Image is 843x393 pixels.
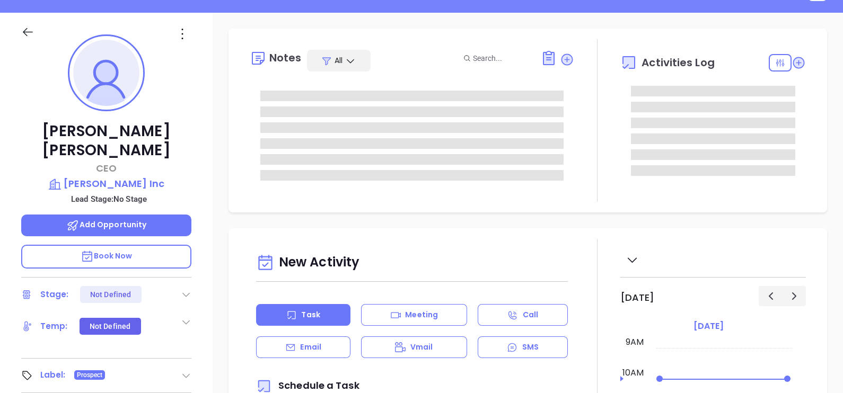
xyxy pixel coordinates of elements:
[624,336,646,349] div: 9am
[759,286,783,306] button: Previous day
[642,57,714,68] span: Activities Log
[90,318,130,335] div: Not Defined
[410,342,433,353] p: Vmail
[40,287,69,302] div: Stage:
[81,251,133,261] span: Book Now
[523,309,538,320] p: Call
[300,342,321,353] p: Email
[301,309,320,320] p: Task
[269,52,302,63] div: Notes
[21,161,191,175] p: CEO
[256,379,359,392] span: Schedule a Task
[27,192,191,206] p: Lead Stage: No Stage
[473,52,529,64] input: Search...
[335,55,343,66] span: All
[90,286,131,303] div: Not Defined
[77,369,103,381] span: Prospect
[73,40,139,106] img: profile-user
[522,342,539,353] p: SMS
[691,319,726,334] a: [DATE]
[620,367,646,379] div: 10am
[405,309,438,320] p: Meeting
[620,292,654,303] h2: [DATE]
[66,219,147,230] span: Add Opportunity
[21,122,191,160] p: [PERSON_NAME] [PERSON_NAME]
[256,249,568,276] div: New Activity
[21,176,191,191] a: [PERSON_NAME] Inc
[40,367,66,383] div: Label:
[40,318,68,334] div: Temp:
[782,286,806,306] button: Next day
